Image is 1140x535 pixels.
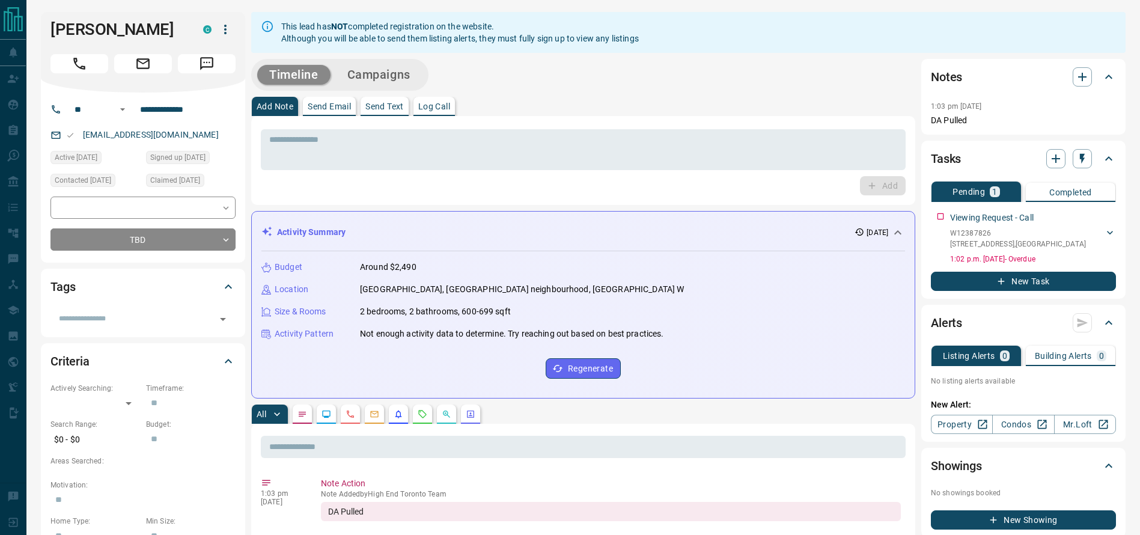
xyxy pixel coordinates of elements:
a: Mr.Loft [1054,415,1116,434]
p: Around $2,490 [360,261,416,274]
div: Tasks [931,144,1116,173]
div: Showings [931,451,1116,480]
svg: Emails [370,409,379,419]
div: Tags [50,272,236,301]
button: Open [115,102,130,117]
div: Activity Summary[DATE] [261,221,905,243]
div: Fri Oct 10 2025 [146,151,236,168]
button: Timeline [257,65,331,85]
div: Fri Oct 10 2025 [50,174,140,191]
a: Property [931,415,993,434]
p: Min Size: [146,516,236,527]
h1: [PERSON_NAME] [50,20,185,39]
div: Alerts [931,308,1116,337]
button: Open [215,311,231,328]
p: [DATE] [867,227,888,238]
p: Log Call [418,102,450,111]
a: Condos [992,415,1054,434]
div: W12387826[STREET_ADDRESS],[GEOGRAPHIC_DATA] [950,225,1116,252]
button: Regenerate [546,358,621,379]
p: [STREET_ADDRESS] , [GEOGRAPHIC_DATA] [950,239,1086,249]
strong: NOT [331,22,348,31]
span: Claimed [DATE] [150,174,200,186]
p: [GEOGRAPHIC_DATA], [GEOGRAPHIC_DATA] neighbourhood, [GEOGRAPHIC_DATA] W [360,283,684,296]
button: New Showing [931,510,1116,530]
div: Fri Oct 10 2025 [146,174,236,191]
div: Fri Oct 10 2025 [50,151,140,168]
span: Contacted [DATE] [55,174,111,186]
p: $0 - $0 [50,430,140,450]
p: Listing Alerts [943,352,995,360]
a: [EMAIL_ADDRESS][DOMAIN_NAME] [83,130,219,139]
p: Timeframe: [146,383,236,394]
p: Activity Pattern [275,328,334,340]
h2: Tasks [931,149,961,168]
svg: Listing Alerts [394,409,403,419]
div: DA Pulled [321,502,901,521]
div: This lead has completed registration on the website. Although you will be able to send them listi... [281,16,639,49]
p: Search Range: [50,419,140,430]
svg: Requests [418,409,427,419]
h2: Notes [931,67,962,87]
p: DA Pulled [931,114,1116,127]
div: Notes [931,63,1116,91]
p: 0 [1099,352,1104,360]
p: Not enough activity data to determine. Try reaching out based on best practices. [360,328,664,340]
p: Budget [275,261,302,274]
p: Location [275,283,308,296]
p: Activity Summary [277,226,346,239]
p: Send Text [365,102,404,111]
p: Send Email [308,102,351,111]
p: Areas Searched: [50,456,236,466]
div: TBD [50,228,236,251]
p: 2 bedrooms, 2 bathrooms, 600-699 sqft [360,305,511,318]
p: [DATE] [261,498,303,506]
p: Actively Searching: [50,383,140,394]
p: 1:02 p.m. [DATE] - Overdue [950,254,1116,264]
button: New Task [931,272,1116,291]
p: Budget: [146,419,236,430]
h2: Tags [50,277,75,296]
p: Viewing Request - Call [950,212,1034,224]
svg: Notes [297,409,307,419]
p: 1 [992,188,997,196]
svg: Opportunities [442,409,451,419]
p: Motivation: [50,480,236,491]
p: All [257,410,266,418]
div: Criteria [50,347,236,376]
svg: Lead Browsing Activity [322,409,331,419]
p: 1:03 pm [261,489,303,498]
p: No listing alerts available [931,376,1116,387]
p: Home Type: [50,516,140,527]
span: Call [50,54,108,73]
h2: Alerts [931,313,962,332]
p: No showings booked [931,488,1116,498]
svg: Calls [346,409,355,419]
p: New Alert: [931,399,1116,411]
p: Add Note [257,102,293,111]
span: Signed up [DATE] [150,151,206,164]
p: Pending [953,188,985,196]
button: Campaigns [335,65,422,85]
p: Building Alerts [1035,352,1092,360]
span: Active [DATE] [55,151,97,164]
h2: Showings [931,456,982,475]
p: Size & Rooms [275,305,326,318]
p: W12387826 [950,228,1086,239]
span: Message [178,54,236,73]
div: condos.ca [203,25,212,34]
svg: Agent Actions [466,409,475,419]
span: Email [114,54,172,73]
p: 0 [1002,352,1007,360]
svg: Email Valid [66,131,75,139]
p: Note Action [321,477,901,490]
p: Note Added by High End Toronto Team [321,490,901,498]
h2: Criteria [50,352,90,371]
p: 1:03 pm [DATE] [931,102,982,111]
p: Completed [1049,188,1092,197]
